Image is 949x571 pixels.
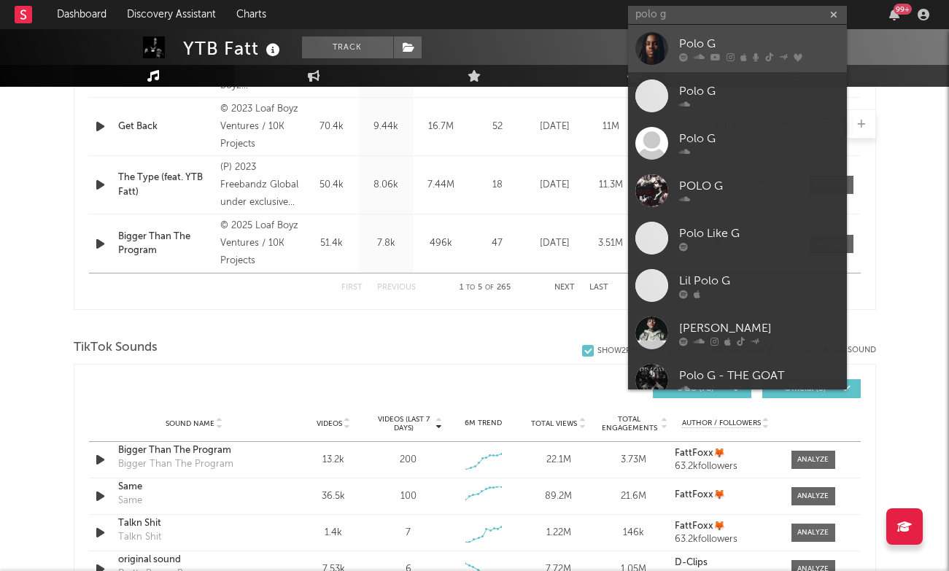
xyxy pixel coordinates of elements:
div: 6M Trend [449,418,517,429]
div: Same [118,494,142,508]
div: 36.5k [300,489,368,504]
span: of [485,284,494,291]
div: Talkn Shit [118,530,161,545]
div: Polo G [679,82,840,100]
div: © 2023 Loaf Boyz Ventures / 10K Projects [220,101,300,153]
div: 21.6M [600,489,667,504]
a: Polo G [628,72,847,120]
a: [PERSON_NAME] [628,309,847,357]
div: 18 [472,178,523,193]
strong: FattFoxx🦊 [675,521,725,531]
div: 146k [600,526,667,540]
div: Polo G - THE GOAT [679,367,840,384]
a: Lil Polo G [628,262,847,309]
a: original sound [118,553,271,567]
button: Track [302,36,393,58]
a: Bigger Than The Program [118,443,271,458]
div: 22.1M [524,453,592,467]
div: [PERSON_NAME] [679,319,840,337]
div: 11.3M [586,178,635,193]
span: TikTok Sounds [74,339,158,357]
span: to [466,284,475,291]
div: 63.2k followers [675,535,776,545]
div: Bigger Than The Program [118,457,233,472]
button: Next [554,284,575,292]
div: (P) 2023 Freebandz Global under exclusive license to Epic Records, a division of Sony Music Enter... [220,159,300,211]
button: First [341,284,363,292]
a: Polo G [628,25,847,72]
div: 51.4k [308,236,355,251]
div: 1.22M [524,526,592,540]
div: [DATE] [530,178,579,193]
div: 100 [400,489,417,504]
span: Videos [317,419,342,428]
a: Polo Like G [628,214,847,262]
button: Previous [377,284,416,292]
a: Same [118,480,271,494]
a: The Type (feat. YTB Fatt) [118,171,214,199]
div: 89.2M [524,489,592,504]
a: Talkn Shit [118,516,271,531]
strong: FattFoxx🦊 [675,490,725,500]
a: D-Clips [675,558,776,568]
div: © 2025 Loaf Boyz Ventures / 10K Projects [220,217,300,270]
div: POLO G [679,177,840,195]
div: 99 + [894,4,912,15]
div: 7.8k [363,236,410,251]
div: 200 [400,453,417,467]
a: FattFoxx🦊 [675,521,776,532]
div: 496k [417,236,465,251]
div: Polo G [679,35,840,53]
div: Show 2 Removed Sounds [597,346,700,356]
div: YTB Fatt [183,36,284,61]
span: Videos (last 7 days) [374,415,433,432]
a: Bigger Than The Program [118,230,214,258]
div: 7.44M [417,178,465,193]
div: 8.06k [363,178,410,193]
div: 3.73M [600,453,667,467]
span: Author / Followers [682,419,761,428]
a: Polo G [628,120,847,167]
span: Total Views [531,419,577,428]
strong: FattFoxx🦊 [675,448,725,458]
div: Polo G [679,130,840,147]
div: 1 5 265 [445,279,525,297]
span: Sound Name [166,419,214,428]
button: 99+ [889,9,899,20]
div: Lil Polo G [679,272,840,290]
div: 47 [472,236,523,251]
div: 63.2k followers [675,462,776,472]
a: FattFoxx🦊 [675,490,776,500]
a: FattFoxx🦊 [675,448,776,459]
div: [DATE] [530,236,579,251]
div: 13.2k [300,453,368,467]
a: POLO G [628,167,847,214]
strong: D-Clips [675,558,708,567]
div: Polo Like G [679,225,840,242]
a: Polo G - THE GOAT [628,357,847,404]
div: 50.4k [308,178,355,193]
span: Total Engagements [600,415,659,432]
div: 7 [406,526,411,540]
button: Last [589,284,608,292]
div: 3.51M [586,236,635,251]
input: Search for artists [628,6,847,24]
div: 1.4k [300,526,368,540]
